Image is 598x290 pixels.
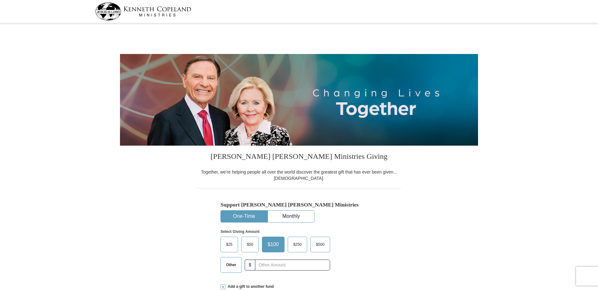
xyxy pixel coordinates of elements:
span: $500 [313,240,328,249]
img: kcm-header-logo.svg [95,3,191,20]
div: Together, we're helping people all over the world discover the greatest gift that has ever been g... [197,169,401,181]
strong: Select Giving Amount [220,229,259,234]
button: Monthly [268,211,314,222]
span: $250 [290,240,305,249]
h5: Support [PERSON_NAME] [PERSON_NAME] Ministries [220,201,378,208]
span: Other [223,260,239,270]
span: $50 [244,240,256,249]
span: Add a gift to another fund [226,284,274,289]
span: $100 [264,240,282,249]
input: Other Amount [255,260,330,271]
span: $ [245,260,255,271]
button: One-Time [221,211,267,222]
span: $25 [223,240,236,249]
h3: [PERSON_NAME] [PERSON_NAME] Ministries Giving [197,146,401,169]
